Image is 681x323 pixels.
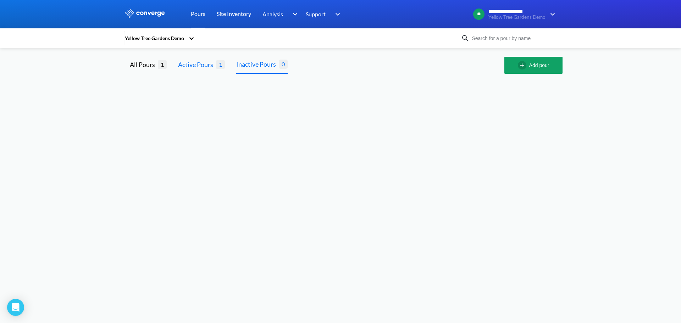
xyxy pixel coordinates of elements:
img: icon-search.svg [461,34,470,43]
img: downArrow.svg [546,10,557,18]
div: Active Pours [178,60,216,69]
img: add-circle-outline.svg [518,61,529,69]
button: Add pour [504,57,563,74]
span: Support [306,10,326,18]
span: Yellow Tree Gardens Demo [488,15,546,20]
span: 0 [279,60,288,68]
div: All Pours [130,60,158,69]
span: Analysis [262,10,283,18]
div: Open Intercom Messenger [7,299,24,316]
span: 1 [216,60,225,69]
div: Inactive Pours [236,59,279,69]
span: 1 [158,60,167,69]
div: Yellow Tree Gardens Demo [124,34,185,42]
img: downArrow.svg [331,10,342,18]
img: downArrow.svg [288,10,299,18]
input: Search for a pour by name [470,34,555,42]
img: logo_ewhite.svg [124,9,165,18]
